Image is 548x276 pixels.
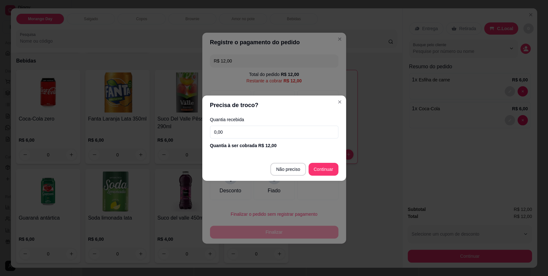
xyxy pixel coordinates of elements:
header: Precisa de troco? [202,96,346,115]
button: Continuar [309,163,338,176]
div: Quantia à ser cobrada R$ 12,00 [210,142,338,149]
label: Quantia recebida [210,117,338,122]
button: Close [335,97,345,107]
button: Não preciso [270,163,306,176]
